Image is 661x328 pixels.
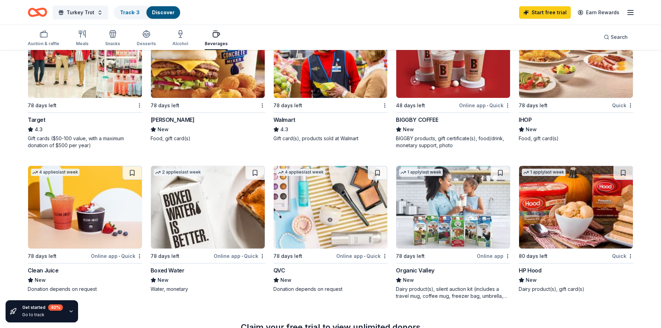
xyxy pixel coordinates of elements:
div: Target [28,116,45,124]
div: Donation depends on request [28,286,142,293]
button: Desserts [137,27,156,50]
a: Image for Clean Juice4 applieslast week78 days leftOnline app•QuickClean JuiceNewDonation depends... [28,166,142,293]
div: IHOP [519,116,532,124]
span: New [35,276,46,284]
div: Beverages [205,41,228,47]
span: 4.3 [35,125,43,134]
div: Food, gift card(s) [519,135,633,142]
button: Auction & raffle [28,27,59,50]
span: New [403,276,414,284]
div: 78 days left [28,252,57,260]
span: New [526,125,537,134]
span: • [119,253,120,259]
img: Image for Clean Juice [28,166,142,249]
div: 78 days left [28,101,57,110]
button: Alcohol [172,27,188,50]
span: New [403,125,414,134]
div: 78 days left [396,252,425,260]
div: 78 days left [519,101,548,110]
div: 2 applies last week [154,169,202,176]
div: 78 days left [151,252,179,260]
div: 48 days left [396,101,425,110]
div: Online app Quick [91,252,142,260]
div: Gift cards ($50-100 value, with a maximum donation of $500 per year) [28,135,142,149]
a: Image for Culver's 1 applylast week78 days left[PERSON_NAME]NewFood, gift card(s) [151,15,265,142]
a: Image for Target7 applieslast week78 days leftTarget4.3Gift cards ($50-100 value, with a maximum ... [28,15,142,149]
a: Image for Walmart1 applylast week78 days leftWalmart4.3Gift card(s), products sold at Walmart [273,15,388,142]
div: 78 days left [151,101,179,110]
a: Home [28,4,47,20]
div: 4 applies last week [277,169,325,176]
div: BIGGBY COFFEE [396,116,438,124]
div: Walmart [273,116,295,124]
img: Image for Culver's [151,15,265,98]
span: New [526,276,537,284]
span: • [487,103,488,108]
img: Image for Walmart [274,15,388,98]
a: Track· 3 [120,9,139,15]
a: Image for Organic Valley1 applylast week78 days leftOnline appOrganic ValleyNewDairy product(s), ... [396,166,510,300]
div: 4 applies last week [31,169,79,176]
div: Get started [22,304,63,311]
div: Clean Juice [28,266,59,275]
img: Image for QVC [274,166,388,249]
a: Image for BIGGBY COFFEE1 applylast week48 days leftOnline app•QuickBIGGBY COFFEENewBIGGBY product... [396,15,510,149]
a: Image for HP Hood1 applylast week80 days leftQuickHP HoodNewDairy product(s), gift card(s) [519,166,633,293]
div: Gift card(s), products sold at Walmart [273,135,388,142]
div: [PERSON_NAME] [151,116,195,124]
a: Image for QVC4 applieslast week78 days leftOnline app•QuickQVCNewDonation depends on request [273,166,388,293]
div: 1 apply last week [522,169,566,176]
div: 78 days left [273,101,302,110]
div: Online app Quick [214,252,265,260]
img: Image for IHOP [519,15,633,98]
div: 78 days left [273,252,302,260]
span: New [158,125,169,134]
div: BIGGBY products, gift certificate(s), food/drink, monetary support, photo [396,135,510,149]
button: Track· 3Discover [114,6,181,19]
div: Go to track [22,312,63,318]
a: Image for IHOP1 applylast week78 days leftQuickIHOPNewFood, gift card(s) [519,15,633,142]
div: Online app Quick [336,252,388,260]
div: Organic Valley [396,266,434,275]
a: Start free trial [519,6,571,19]
div: Meals [76,41,88,47]
div: 1 apply last week [399,169,443,176]
div: Quick [612,252,633,260]
span: 4.3 [280,125,288,134]
div: Auction & raffle [28,41,59,47]
img: Image for Boxed Water [151,166,265,249]
span: • [241,253,243,259]
div: Dairy product(s), gift card(s) [519,286,633,293]
div: Water, monetary [151,286,265,293]
span: • [364,253,365,259]
div: Boxed Water [151,266,185,275]
div: Food, gift card(s) [151,135,265,142]
img: Image for Organic Valley [396,166,510,249]
div: Desserts [137,41,156,47]
img: Image for HP Hood [519,166,633,249]
div: Online app [477,252,510,260]
img: Image for Target [28,15,142,98]
span: Search [611,33,628,41]
a: Discover [152,9,175,15]
div: 80 days left [519,252,548,260]
div: Dairy product(s), silent auction kit (includes a travel mug, coffee mug, freezer bag, umbrella, m... [396,286,510,300]
button: Search [598,30,633,44]
button: Snacks [105,27,120,50]
div: Alcohol [172,41,188,47]
button: Meals [76,27,88,50]
div: HP Hood [519,266,541,275]
div: Online app Quick [459,101,510,110]
a: Earn Rewards [574,6,624,19]
button: Beverages [205,27,228,50]
div: Donation depends on request [273,286,388,293]
div: QVC [273,266,285,275]
div: Quick [612,101,633,110]
img: Image for BIGGBY COFFEE [396,15,510,98]
div: Snacks [105,41,120,47]
a: Image for Boxed Water2 applieslast week78 days leftOnline app•QuickBoxed WaterNewWater, monetary [151,166,265,293]
span: New [158,276,169,284]
div: 40 % [48,304,63,311]
span: New [280,276,291,284]
span: Turkey Trot [67,8,94,17]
